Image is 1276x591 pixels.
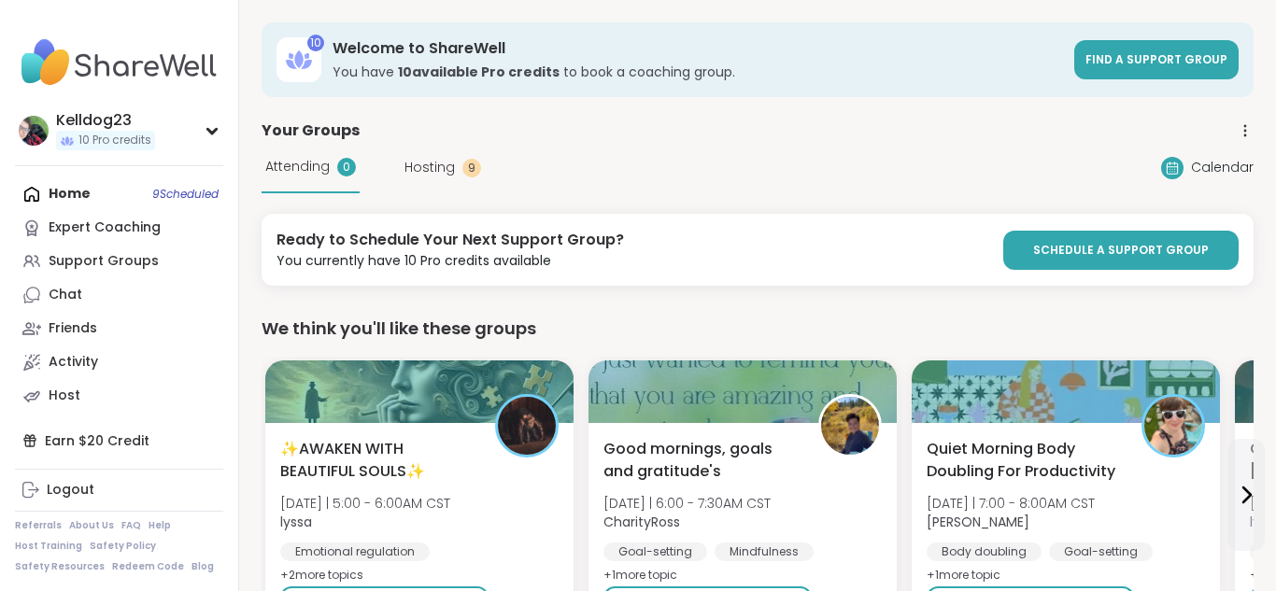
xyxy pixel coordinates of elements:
[15,30,223,95] img: ShareWell Nav Logo
[19,116,49,146] img: Kelldog23
[47,481,94,500] div: Logout
[15,312,223,345] a: Friends
[280,494,450,513] span: [DATE] | 5:00 - 6:00AM CST
[15,424,223,457] div: Earn $20 Credit
[498,397,556,455] img: lyssa
[398,63,560,81] b: 10 available Pro credit s
[1003,231,1239,270] a: SCHEDULE A SUPPORT GROUP
[927,438,1121,483] span: Quiet Morning Body Doubling For Productivity
[191,560,214,573] a: Blog
[1144,397,1202,455] img: Adrienne_QueenOfTheDawn
[821,397,879,455] img: CharityRoss
[56,110,155,131] div: Kelldog23
[603,513,680,531] b: CharityRoss
[265,157,330,176] span: Attending
[603,494,771,513] span: [DATE] | 6:00 - 7:30AM CST
[15,473,223,507] a: Logout
[15,345,223,379] a: Activity
[15,278,223,312] a: Chat
[121,519,141,532] a: FAQ
[49,353,98,372] div: Activity
[276,229,624,251] div: Ready to Schedule Your Next Support Group?
[15,560,105,573] a: Safety Resources
[715,542,814,561] div: Mindfulness
[15,379,223,413] a: Host
[1033,242,1209,259] span: SCHEDULE A SUPPORT GROUP
[927,513,1029,531] b: [PERSON_NAME]
[276,251,624,271] div: You currently have 10 Pro credits available
[15,519,62,532] a: Referrals
[149,519,171,532] a: Help
[49,252,159,271] div: Support Groups
[1049,542,1153,561] div: Goal-setting
[307,35,324,51] div: 10
[262,316,1254,342] div: We think you'll like these groups
[333,63,1063,81] h3: You have to book a coaching group.
[49,218,161,237] div: Expert Coaching
[280,513,312,531] b: lyssa
[404,158,455,177] span: Hosting
[462,159,481,177] div: 9
[15,211,223,245] a: Expert Coaching
[262,120,360,142] span: Your Groups
[49,319,97,338] div: Friends
[333,38,1063,59] h3: Welcome to ShareWell
[90,540,156,553] a: Safety Policy
[927,494,1095,513] span: [DATE] | 7:00 - 8:00AM CST
[927,542,1042,561] div: Body doubling
[15,245,223,278] a: Support Groups
[280,438,475,483] span: ✨AWAKEN WITH BEAUTIFUL SOULS✨
[1074,40,1239,79] a: Find a support group
[15,540,82,553] a: Host Training
[1191,158,1254,177] span: Calendar
[280,542,430,561] div: Emotional regulation
[112,560,184,573] a: Redeem Code
[1085,51,1227,67] span: Find a support group
[78,133,151,148] span: 10 Pro credits
[49,286,82,304] div: Chat
[603,438,798,483] span: Good mornings, goals and gratitude's
[69,519,114,532] a: About Us
[603,542,707,561] div: Goal-setting
[337,158,356,176] div: 0
[49,387,80,405] div: Host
